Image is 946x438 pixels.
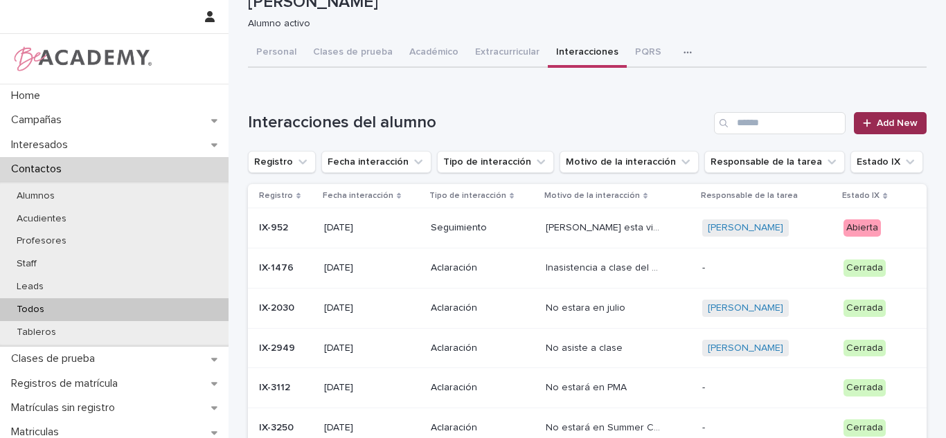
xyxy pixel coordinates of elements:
[844,219,881,237] div: Abierta
[305,39,401,68] button: Clases de prueba
[324,262,420,274] p: [DATE]
[708,343,783,354] a: [PERSON_NAME]
[431,262,535,274] p: Aclaración
[6,304,55,316] p: Todos
[546,379,630,394] p: No estará en PMA
[854,112,927,134] a: Add New
[6,138,79,152] p: Interesados
[437,151,554,173] button: Tipo de interacción
[467,39,548,68] button: Extracurricular
[546,340,625,354] p: No asiste a clase
[248,113,708,133] h1: Interacciones del alumno
[324,382,420,394] p: [DATE]
[6,89,51,102] p: Home
[546,219,664,234] p: Alicia esta viniendo a clase de lunes y miércoles de Be kind
[704,151,845,173] button: Responsable de la tarea
[11,45,153,73] img: WPrjXfSUmiLcdUfaYY4Q
[548,39,627,68] button: Interacciones
[546,300,628,314] p: No estara en julio
[248,328,927,368] tr: IX-2949IX-2949 [DATE]AclaraciónNo asiste a claseNo asiste a clase [PERSON_NAME] Cerrada
[701,188,798,203] p: Responsable de la tarea
[429,188,506,203] p: Tipo de interacción
[6,235,78,247] p: Profesores
[324,422,420,434] p: [DATE]
[708,302,783,314] a: [PERSON_NAME]
[259,219,291,234] p: IX-952
[248,39,305,68] button: Personal
[544,188,640,203] p: Motivo de la interacción
[877,118,918,128] span: Add New
[6,213,78,225] p: Acudientes
[6,327,67,338] p: Tableros
[714,112,846,134] input: Search
[6,258,48,270] p: Staff
[248,248,927,288] tr: IX-1476IX-1476 [DATE]AclaraciónInasistencia a clase del 30 de novInasistencia a clase del 30 de n...
[259,300,297,314] p: IX-2030
[259,379,293,394] p: IX-3112
[844,419,886,437] div: Cerrada
[702,262,818,274] p: -
[546,259,664,274] p: Inasistencia a clase del 30 de nov
[321,151,431,173] button: Fecha interacción
[259,340,298,354] p: IX-2949
[431,222,535,234] p: Seguimiento
[708,222,783,234] a: [PERSON_NAME]
[431,382,535,394] p: Aclaración
[248,18,916,30] p: Alumno activo
[6,401,126,414] p: Matrículas sin registro
[842,188,880,203] p: Estado IX
[844,340,886,357] div: Cerrada
[546,419,664,434] p: No estará en Summer Camp comp
[259,419,296,434] p: IX-3250
[702,382,818,394] p: -
[324,343,420,354] p: [DATE]
[844,379,886,396] div: Cerrada
[259,259,296,274] p: IX-1476
[324,222,420,234] p: [DATE]
[324,302,420,314] p: [DATE]
[6,377,129,390] p: Registros de matrícula
[6,113,73,127] p: Campañas
[248,368,927,408] tr: IX-3112IX-3112 [DATE]AclaraciónNo estará en PMANo estará en PMA -Cerrada
[248,151,316,173] button: Registro
[248,208,927,248] tr: IX-952IX-952 [DATE]Seguimiento[PERSON_NAME] esta viniendo a clase de [DATE] y [DATE] de Be kind[P...
[702,422,818,434] p: -
[259,188,293,203] p: Registro
[6,190,66,202] p: Alumnos
[844,300,886,317] div: Cerrada
[844,259,886,277] div: Cerrada
[6,281,55,293] p: Leads
[431,343,535,354] p: Aclaración
[6,163,73,176] p: Contactos
[431,302,535,314] p: Aclaración
[248,288,927,328] tr: IX-2030IX-2030 [DATE]AclaraciónNo estara en julioNo estara en julio [PERSON_NAME] Cerrada
[6,352,106,365] p: Clases de prueba
[850,151,923,173] button: Estado IX
[560,151,699,173] button: Motivo de la interacción
[323,188,393,203] p: Fecha interacción
[627,39,670,68] button: PQRS
[431,422,535,434] p: Aclaración
[401,39,467,68] button: Académico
